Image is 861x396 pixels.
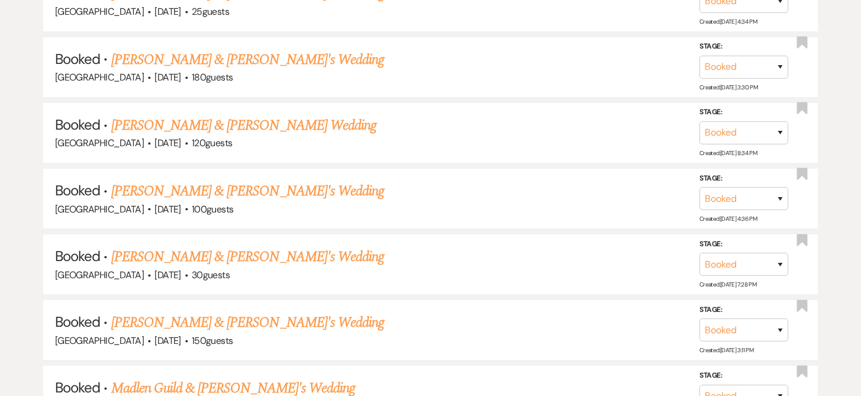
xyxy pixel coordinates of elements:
[192,334,233,347] span: 150 guests
[154,71,180,83] span: [DATE]
[55,269,144,281] span: [GEOGRAPHIC_DATA]
[699,215,757,223] span: Created: [DATE] 4:36 PM
[55,137,144,149] span: [GEOGRAPHIC_DATA]
[111,312,385,333] a: [PERSON_NAME] & [PERSON_NAME]'s Wedding
[192,71,233,83] span: 180 guests
[55,181,100,199] span: Booked
[699,106,788,119] label: Stage:
[154,203,180,215] span: [DATE]
[699,40,788,53] label: Stage:
[699,238,788,251] label: Stage:
[55,71,144,83] span: [GEOGRAPHIC_DATA]
[699,172,788,185] label: Stage:
[699,369,788,382] label: Stage:
[699,346,753,354] span: Created: [DATE] 3:11 PM
[55,203,144,215] span: [GEOGRAPHIC_DATA]
[699,149,757,157] span: Created: [DATE] 8:34 PM
[111,115,376,136] a: [PERSON_NAME] & [PERSON_NAME] Wedding
[699,281,756,288] span: Created: [DATE] 7:28 PM
[699,304,788,317] label: Stage:
[55,247,100,265] span: Booked
[55,334,144,347] span: [GEOGRAPHIC_DATA]
[192,203,233,215] span: 100 guests
[154,5,180,18] span: [DATE]
[154,137,180,149] span: [DATE]
[699,17,757,25] span: Created: [DATE] 4:34 PM
[111,49,385,70] a: [PERSON_NAME] & [PERSON_NAME]'s Wedding
[192,269,230,281] span: 30 guests
[192,137,232,149] span: 120 guests
[55,50,100,68] span: Booked
[55,313,100,331] span: Booked
[154,269,180,281] span: [DATE]
[55,5,144,18] span: [GEOGRAPHIC_DATA]
[154,334,180,347] span: [DATE]
[111,246,385,268] a: [PERSON_NAME] & [PERSON_NAME]'s Wedding
[699,83,757,91] span: Created: [DATE] 3:30 PM
[55,115,100,134] span: Booked
[192,5,229,18] span: 25 guests
[111,181,385,202] a: [PERSON_NAME] & [PERSON_NAME]'s Wedding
